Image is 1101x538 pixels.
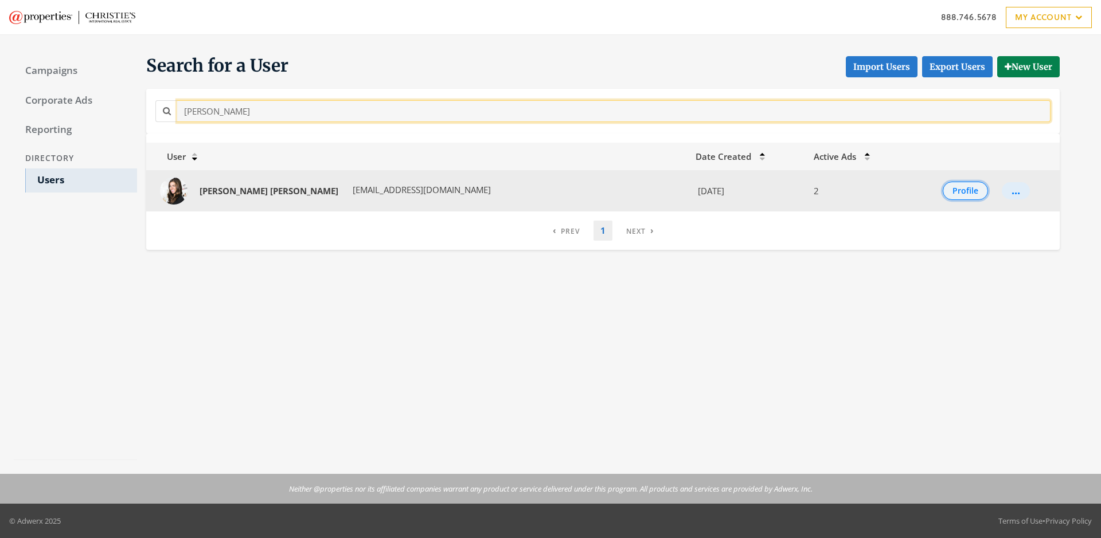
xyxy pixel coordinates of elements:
img: Adwerx [9,11,135,24]
a: Export Users [922,56,993,77]
td: 2 [807,170,904,211]
div: Directory [14,148,137,169]
span: [EMAIL_ADDRESS][DOMAIN_NAME] [350,184,491,195]
a: Corporate Ads [14,89,137,113]
strong: [PERSON_NAME] [270,185,338,197]
img: Nicole Dahl profile [160,177,188,205]
button: ... [1002,182,1030,199]
td: [DATE] [689,170,806,211]
a: Campaigns [14,59,137,83]
p: © Adwerx 2025 [9,515,61,527]
a: 888.746.5678 [941,11,997,23]
input: Search for a name or email address [177,100,1051,121]
a: My Account [1006,7,1092,28]
button: New User [997,56,1060,77]
span: Date Created [696,151,751,162]
a: Users [25,168,137,193]
a: Privacy Policy [1045,516,1092,526]
span: User [153,151,186,162]
span: Active Ads [814,151,856,162]
div: • [998,515,1092,527]
button: Import Users [846,56,918,77]
span: Search for a User [146,54,288,77]
a: 1 [594,221,612,241]
button: Profile [943,182,988,200]
p: Neither @properties nor its affiliated companies warrant any product or service delivered under t... [289,483,813,494]
div: ... [1012,190,1020,191]
strong: [PERSON_NAME] [200,185,268,197]
a: Terms of Use [998,516,1043,526]
nav: pagination [546,221,661,241]
i: Search for a name or email address [163,107,171,115]
a: Reporting [14,118,137,142]
a: [PERSON_NAME] [PERSON_NAME] [192,180,346,202]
